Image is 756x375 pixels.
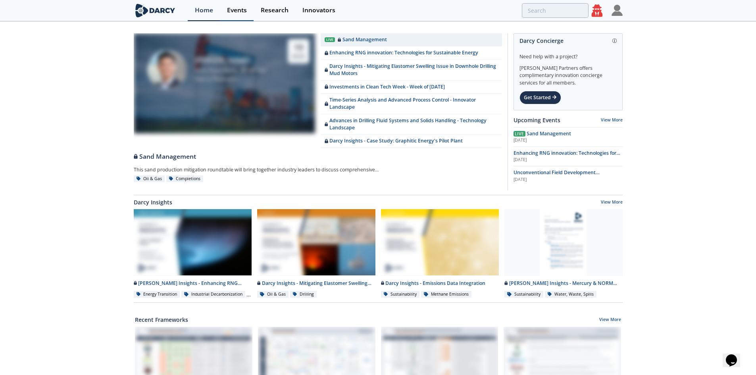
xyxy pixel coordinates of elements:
[612,5,623,16] img: Profile
[502,209,625,298] a: Darcy Insights - Mercury & NORM Detection and Decontamination preview [PERSON_NAME] Insights - Me...
[195,55,266,65] div: [PERSON_NAME]
[514,150,620,163] span: Enhancing RNG innovation: Technologies for Sustainable Energy
[519,60,617,87] div: [PERSON_NAME] Partners offers complimentary innovation concierge services for all members.
[514,131,525,137] span: Live
[421,291,471,298] div: Methane Emissions
[321,81,502,94] a: Investments in Clean Tech Week - Week of [DATE]
[378,209,502,298] a: Darcy Insights - Emissions Data Integration preview Darcy Insights - Emissions Data Integration S...
[131,209,255,298] a: Darcy Insights - Enhancing RNG innovation preview [PERSON_NAME] Insights - Enhancing RNG innovati...
[514,150,623,163] a: Enhancing RNG innovation: Technologies for Sustainable Energy [DATE]
[135,315,188,324] a: Recent Frameworks
[321,46,502,60] a: Enhancing RNG innovation: Technologies for Sustainable Energy
[257,280,375,287] div: Darcy Insights - Mitigating Elastomer Swelling Issue in Downhole Drilling Mud Motors
[290,291,317,298] div: Drilling
[321,94,502,114] a: Time-Series Analysis and Advanced Process Control - Innovator Landscape
[134,148,502,162] a: Sand Management
[381,280,499,287] div: Darcy Insights - Emissions Data Integration
[504,280,623,287] div: [PERSON_NAME] Insights - Mercury & NORM Detection and [MEDICAL_DATA]
[522,3,589,18] input: Advanced Search
[227,7,247,13] div: Events
[166,175,204,183] div: Completions
[321,135,502,148] a: Darcy Insights - Case Study: Graphitic Energy's Pilot Plant
[195,75,266,84] div: Darcy Partners
[504,291,543,298] div: Sustainability
[292,42,305,52] div: 19
[381,291,420,298] div: Sustainability
[148,50,187,89] img: Ron Sasaki
[134,280,252,287] div: [PERSON_NAME] Insights - Enhancing RNG innovation
[302,7,335,13] div: Innovators
[257,291,289,298] div: Oil & Gas
[519,34,617,48] div: Darcy Concierge
[601,199,623,206] a: View More
[261,7,289,13] div: Research
[321,33,502,46] a: Live Sand Management
[519,48,617,60] div: Need help with a project?
[514,130,623,144] a: Live Sand Management [DATE]
[514,157,623,163] div: [DATE]
[134,4,177,17] img: logo-wide.svg
[514,169,623,183] a: Unconventional Field Development Optimization through Geochemical Fingerprinting Technology [DATE]
[514,137,623,144] div: [DATE]
[325,49,478,56] div: Enhancing RNG innovation: Technologies for Sustainable Energy
[134,164,400,175] div: This sand production mitigation roundtable will bring together industry leaders to discuss compre...
[134,152,502,162] div: Sand Management
[195,65,266,75] div: Vice President, Oil & Gas
[527,130,571,137] span: Sand Management
[601,117,623,123] a: View More
[545,291,597,298] div: Water, Waste, Spills
[134,291,180,298] div: Energy Transition
[134,198,172,206] a: Darcy Insights
[254,209,378,298] a: Darcy Insights - Mitigating Elastomer Swelling Issue in Downhole Drilling Mud Motors preview Darc...
[612,38,617,43] img: information.svg
[134,33,315,148] a: Ron Sasaki [PERSON_NAME] Vice President, Oil & Gas Darcy Partners 19 Aug
[514,116,560,124] a: Upcoming Events
[514,177,623,183] div: [DATE]
[599,317,621,324] a: View More
[514,169,600,190] span: Unconventional Field Development Optimization through Geochemical Fingerprinting Technology
[321,114,502,135] a: Advances in Drilling Fluid Systems and Solids Handling - Technology Landscape
[195,7,213,13] div: Home
[321,60,502,81] a: Darcy Insights - Mitigating Elastomer Swelling Issue in Downhole Drilling Mud Motors
[292,52,305,60] div: Aug
[181,291,245,298] div: Industrial Decarbonization
[519,91,561,104] div: Get Started
[338,36,387,43] div: Sand Management
[723,343,748,367] iframe: chat widget
[134,175,165,183] div: Oil & Gas
[325,37,335,42] div: Live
